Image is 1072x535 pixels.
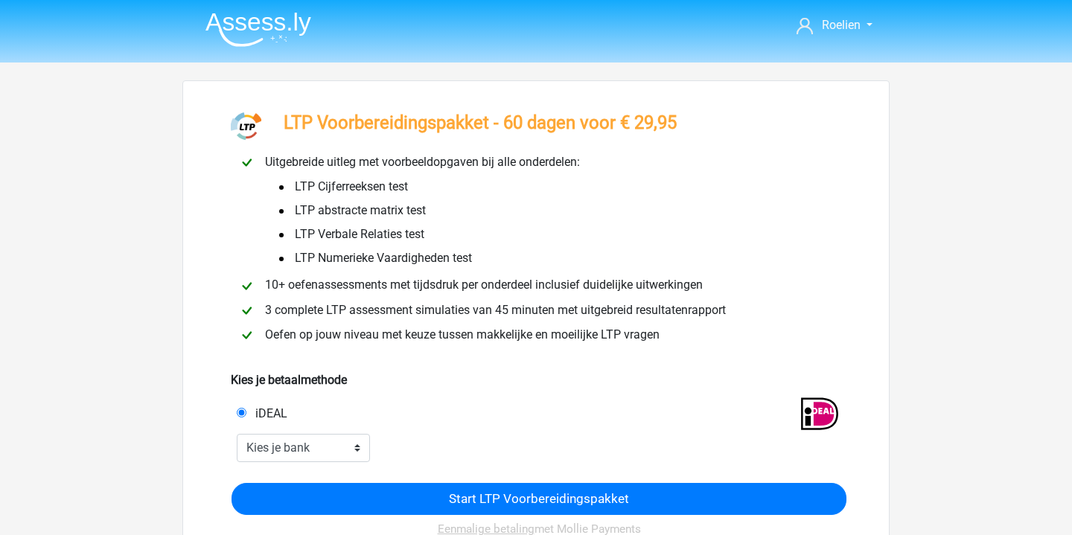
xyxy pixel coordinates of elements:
b: Kies je betaalmethode [231,373,347,387]
span: LTP Numerieke Vaardigheden test [277,249,472,267]
span: LTP abstracte matrix test [277,202,426,220]
img: checkmark [237,301,256,320]
span: 3 complete LTP assessment simulaties van 45 minuten met uitgebreid resultatenrapport [259,303,732,317]
span: 10+ oefenassessments met tijdsdruk per onderdeel inclusief duidelijke uitwerkingen [259,278,709,292]
img: Assessly [205,12,311,47]
span: LTP Verbale Relaties test [277,225,424,243]
img: checkmark [237,326,256,345]
span: Roelien [822,18,861,32]
span: Oefen op jouw niveau met keuze tussen makkelijke en moeilijke LTP vragen [259,327,666,342]
img: checkmark [237,277,256,295]
input: Start LTP Voorbereidingspakket [232,483,846,515]
a: Roelien [791,16,878,34]
h3: LTP Voorbereidingspakket - 60 dagen voor € 29,95 [284,112,677,134]
span: LTP Cijferreeksen test [277,178,408,196]
img: ltp.png [231,111,261,141]
img: checkmark [237,153,256,172]
span: iDEAL [249,406,287,420]
span: Uitgebreide uitleg met voorbeeldopgaven bij alle onderdelen: [259,155,586,169]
